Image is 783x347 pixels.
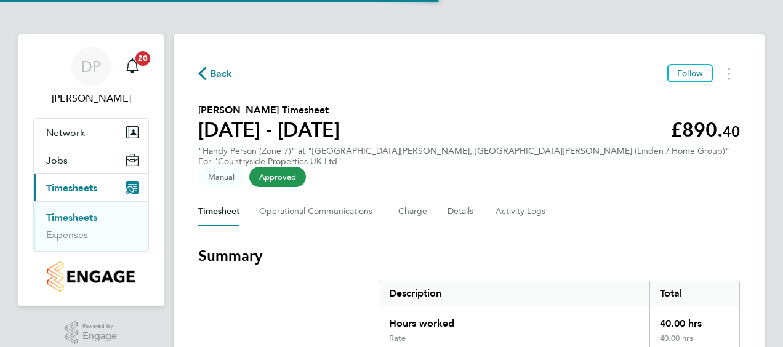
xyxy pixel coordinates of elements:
div: Timesheets [34,201,148,251]
span: DP [81,58,101,74]
button: Timesheet [198,197,239,226]
nav: Main navigation [18,34,164,306]
a: DP[PERSON_NAME] [33,47,149,106]
span: Back [210,66,233,81]
button: Timesheets Menu [718,64,740,83]
button: Jobs [34,146,148,173]
span: David Purvis [33,91,149,106]
button: Operational Communications [259,197,379,226]
span: This timesheet has been approved. [249,167,306,187]
span: Timesheets [46,182,97,194]
h2: [PERSON_NAME] Timesheet [198,103,340,118]
button: Charge [398,197,428,226]
img: countryside-properties-logo-retina.png [47,261,134,292]
app-decimal: £890. [670,118,740,142]
button: Timesheets [34,174,148,201]
h3: Summary [198,246,740,266]
div: Total [649,281,739,306]
div: For "Countryside Properties UK Ltd" [198,156,729,167]
span: This timesheet was manually created. [198,167,244,187]
button: Follow [667,64,713,82]
div: Description [379,281,649,306]
button: Details [448,197,476,226]
a: Expenses [46,229,88,241]
h1: [DATE] - [DATE] [198,118,340,142]
span: Powered by [82,321,117,332]
span: Engage [82,331,117,341]
button: Activity Logs [496,197,547,226]
div: Rate [389,333,406,343]
a: Powered byEngage [65,321,118,345]
button: Back [198,66,233,81]
div: Hours worked [379,306,649,333]
div: "Handy Person (Zone 7)" at "[GEOGRAPHIC_DATA][PERSON_NAME], [GEOGRAPHIC_DATA][PERSON_NAME] (Linde... [198,146,729,167]
a: 20 [120,47,145,86]
span: Follow [677,68,703,79]
a: Go to home page [33,261,149,292]
span: 40 [723,122,740,140]
button: Network [34,119,148,146]
div: 40.00 hrs [649,306,739,333]
a: Timesheets [46,212,97,223]
span: Jobs [46,154,68,166]
span: 20 [135,51,150,66]
span: Network [46,127,85,138]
